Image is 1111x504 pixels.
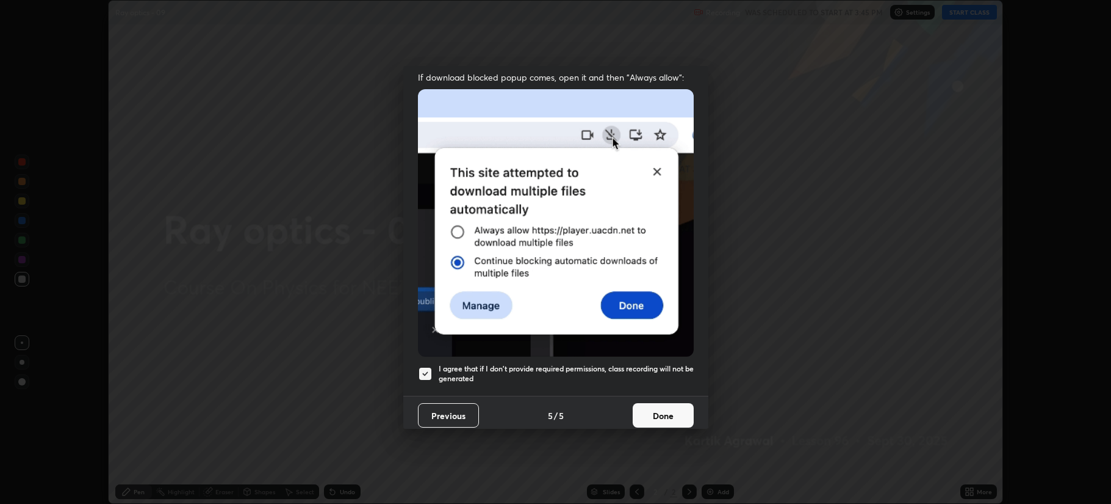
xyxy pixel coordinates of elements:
img: downloads-permission-blocked.gif [418,89,694,356]
h4: / [554,409,558,422]
button: Done [633,403,694,428]
button: Previous [418,403,479,428]
h5: I agree that if I don't provide required permissions, class recording will not be generated [439,364,694,383]
h4: 5 [559,409,564,422]
h4: 5 [548,409,553,422]
span: If download blocked popup comes, open it and then "Always allow": [418,71,694,83]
